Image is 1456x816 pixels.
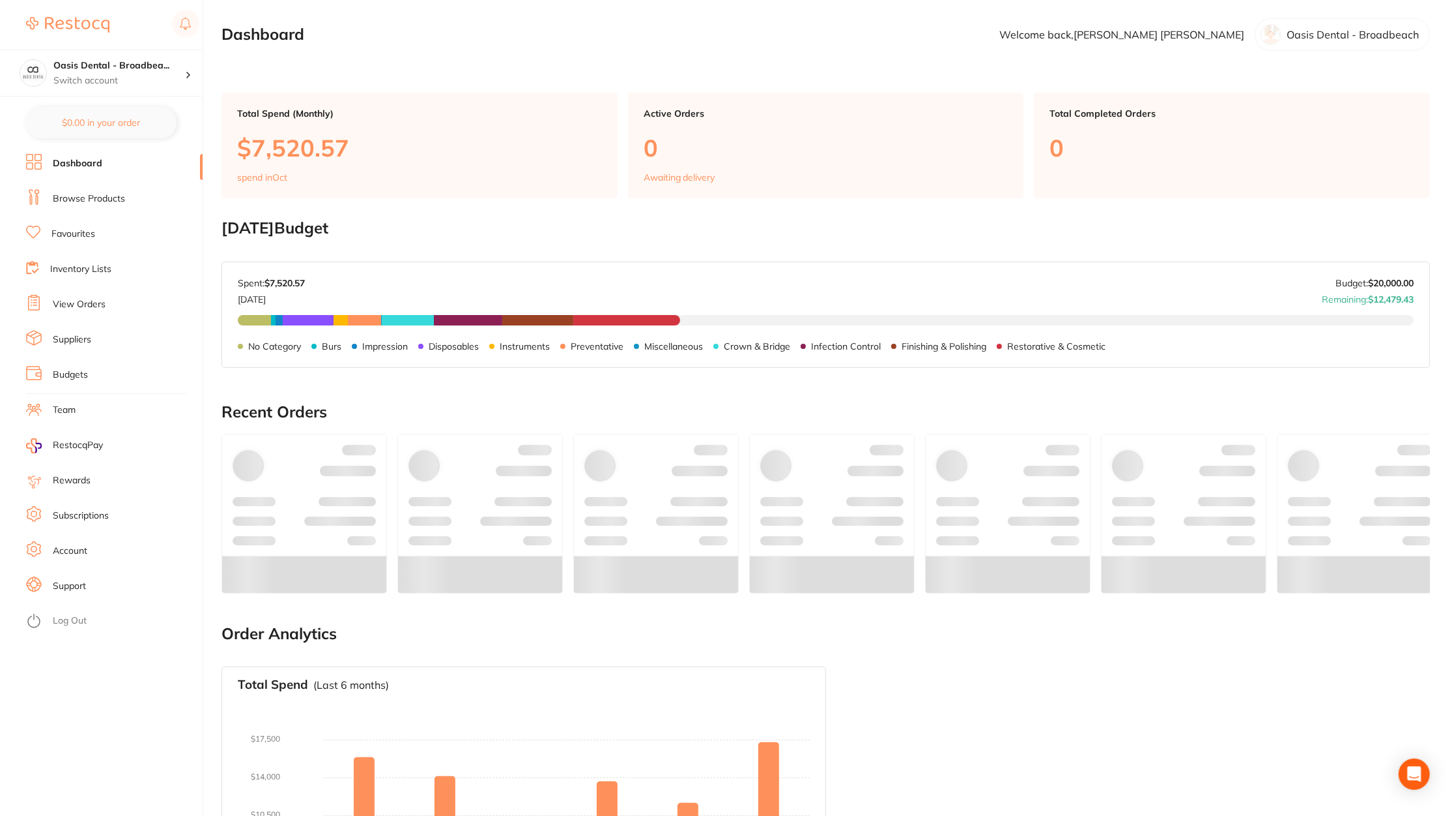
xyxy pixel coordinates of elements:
[571,341,623,352] p: Preventative
[429,341,479,352] p: Disposables
[902,341,986,352] p: Finishing & Polishing
[1007,341,1106,352] p: Restorative & Cosmetic
[237,172,287,183] p: spend in Oct
[811,341,881,352] p: Infection Control
[500,341,550,352] p: Instruments
[221,625,1430,643] h2: Order Analytics
[53,369,88,382] a: Budgets
[248,341,301,352] p: No Category
[53,298,106,311] a: View Orders
[53,439,103,452] span: RestocqPay
[313,679,389,691] p: (Last 6 months)
[644,172,715,183] p: Awaiting delivery
[322,341,341,352] p: Burs
[644,108,1008,119] p: Active Orders
[53,509,109,522] a: Subscriptions
[644,341,703,352] p: Miscellaneous
[238,678,308,692] h3: Total Spend
[221,219,1430,237] h2: [DATE] Budget
[53,545,87,558] a: Account
[1368,277,1414,289] strong: $20,000.00
[264,277,305,289] strong: $7,520.57
[53,192,125,205] a: Browse Products
[53,404,76,417] a: Team
[628,93,1024,198] a: Active Orders0Awaiting delivery
[26,438,103,453] a: RestocqPay
[26,10,109,40] a: Restocq Logo
[238,289,305,305] p: [DATE]
[20,60,46,86] img: Oasis Dental - Broadbeach
[53,59,185,72] h4: Oasis Dental - Broadbeach
[53,157,102,170] a: Dashboard
[50,263,111,276] a: Inventory Lists
[51,228,95,241] a: Favourites
[1368,294,1414,305] strong: $12,479.43
[644,134,1008,161] p: 0
[53,333,91,346] a: Suppliers
[724,341,790,352] p: Crown & Bridge
[26,107,177,138] button: $0.00 in your order
[1322,289,1414,305] p: Remaining:
[1049,134,1414,161] p: 0
[362,341,408,352] p: Impression
[237,134,602,161] p: $7,520.57
[26,438,42,453] img: RestocqPay
[1034,93,1430,198] a: Total Completed Orders0
[53,580,86,593] a: Support
[1049,108,1414,119] p: Total Completed Orders
[1335,278,1414,288] p: Budget:
[221,93,618,198] a: Total Spend (Monthly)$7,520.57spend inOct
[53,474,91,487] a: Rewards
[26,17,109,33] img: Restocq Logo
[238,278,305,288] p: Spent:
[1399,759,1430,790] div: Open Intercom Messenger
[1287,29,1419,40] p: Oasis Dental - Broadbeach
[237,108,602,119] p: Total Spend (Monthly)
[26,611,199,632] button: Log Out
[999,29,1244,40] p: Welcome back, [PERSON_NAME] [PERSON_NAME]
[221,25,304,44] h2: Dashboard
[53,74,185,87] p: Switch account
[221,403,1430,421] h2: Recent Orders
[53,614,87,627] a: Log Out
